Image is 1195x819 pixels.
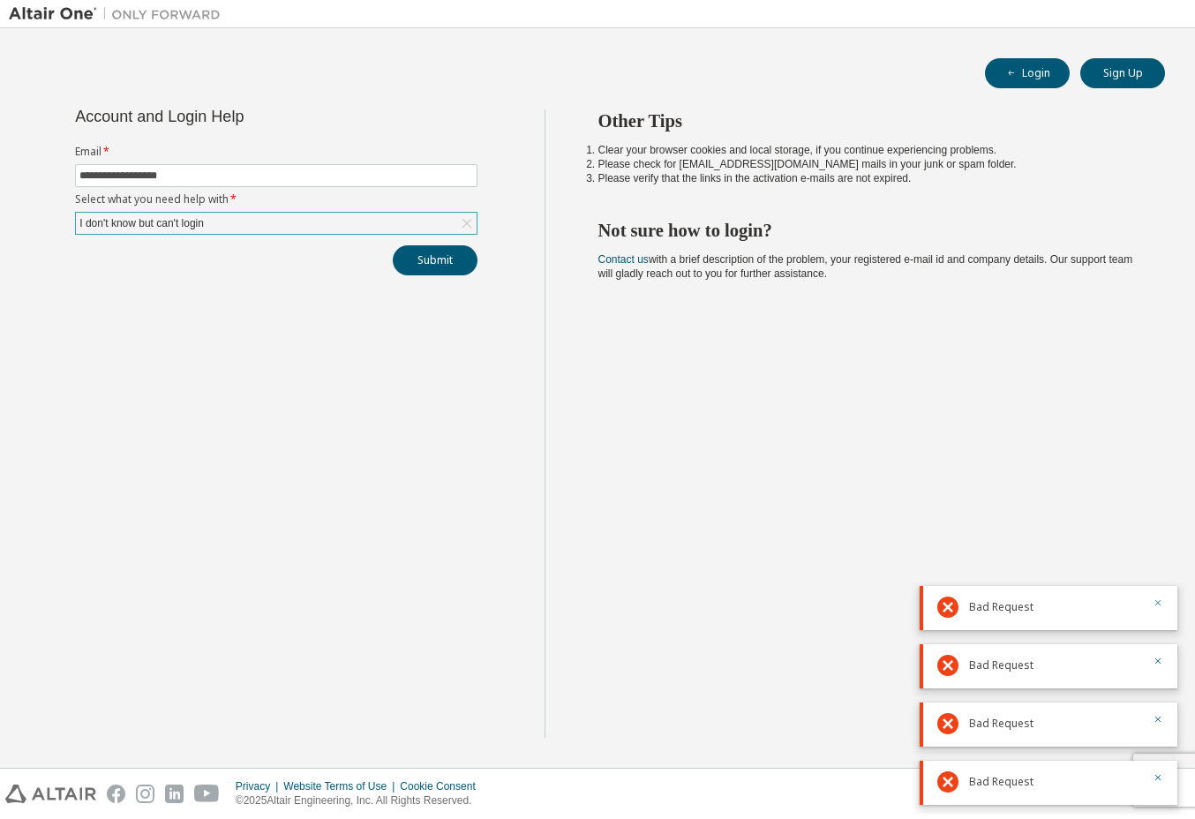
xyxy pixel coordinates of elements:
button: Submit [393,245,477,275]
img: facebook.svg [107,785,125,803]
div: Website Terms of Use [283,779,400,793]
p: © 2025 Altair Engineering, Inc. All Rights Reserved. [236,793,486,808]
li: Please verify that the links in the activation e-mails are not expired. [598,171,1134,185]
label: Select what you need help with [75,192,477,207]
li: Please check for [EMAIL_ADDRESS][DOMAIN_NAME] mails in your junk or spam folder. [598,157,1134,171]
img: instagram.svg [136,785,154,803]
span: Bad Request [969,600,1033,614]
a: Contact us [598,253,649,266]
div: I don't know but can't login [76,213,477,234]
h2: Other Tips [598,109,1134,132]
h2: Not sure how to login? [598,219,1134,242]
div: Account and Login Help [75,109,397,124]
button: Sign Up [1080,58,1165,88]
span: Bad Request [969,717,1033,731]
div: Privacy [236,779,283,793]
div: I don't know but can't login [77,214,207,233]
span: Bad Request [969,775,1033,789]
div: Cookie Consent [400,779,485,793]
img: youtube.svg [194,785,220,803]
img: altair_logo.svg [5,785,96,803]
button: Login [985,58,1070,88]
span: Bad Request [969,658,1033,672]
li: Clear your browser cookies and local storage, if you continue experiencing problems. [598,143,1134,157]
span: with a brief description of the problem, your registered e-mail id and company details. Our suppo... [598,253,1133,280]
label: Email [75,145,477,159]
img: linkedin.svg [165,785,184,803]
img: Altair One [9,5,229,23]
